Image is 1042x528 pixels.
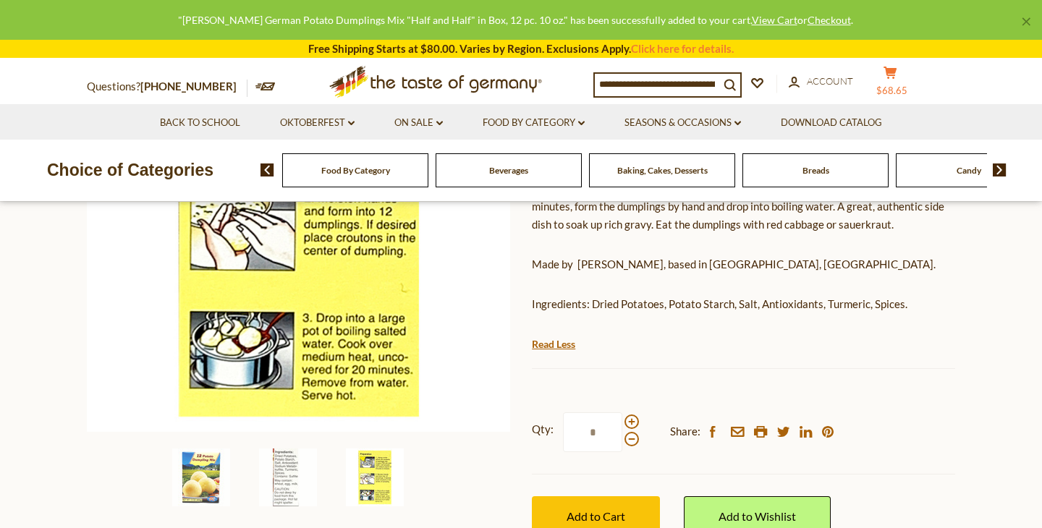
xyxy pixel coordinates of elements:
a: Read Less [532,337,575,352]
img: previous arrow [260,163,274,176]
p: Ingredients: Dried Potatoes, Potato Starch, Salt, Antioxidants, Turmeric, Spices. [532,295,955,313]
img: Dr. Knoll German Potato Dumplings Mix "Half and Half" in Box, 12 pc. 10 oz. [87,9,510,432]
a: Seasons & Occasions [624,115,741,131]
p: Questions? [87,77,247,96]
img: Dr. Knoll German Potato Dumplings Mix "Half and Half" in Box, 12 pc. 10 oz. [346,448,404,506]
div: "[PERSON_NAME] German Potato Dumplings Mix "Half and Half" in Box, 12 pc. 10 oz." has been succes... [12,12,1019,28]
a: Back to School [160,115,240,131]
a: Food By Category [483,115,585,131]
p: These is a typical German fluffy potato dumpling mix. Add water to mix, let stand for 10 minutes,... [532,179,955,234]
a: Oktoberfest [280,115,355,131]
a: Checkout [808,14,851,26]
span: Account [807,75,853,87]
a: On Sale [394,115,443,131]
p: Made by [PERSON_NAME], based in [GEOGRAPHIC_DATA], [GEOGRAPHIC_DATA]. [532,255,955,273]
a: Beverages [489,165,528,176]
img: Dr. Knoll German Potato Dumplings Mix "Half and Half" in Box, 12 pc. 10 oz. [259,448,317,506]
a: Breads [802,165,829,176]
input: Qty: [563,412,622,452]
span: $68.65 [876,85,907,96]
span: Add to Cart [567,509,625,523]
a: × [1022,17,1030,26]
a: Baking, Cakes, Desserts [617,165,708,176]
a: Food By Category [321,165,390,176]
a: View Cart [752,14,797,26]
button: $68.65 [868,66,912,102]
a: Click here for details. [631,42,734,55]
a: Candy [957,165,981,176]
strong: Qty: [532,420,554,438]
img: Dr. Knoll German Potato Dumplings Mix "Half and Half" in Box, 12 pc. 10 oz. [172,448,230,506]
img: next arrow [993,163,1007,176]
span: Share: [670,422,700,440]
a: Download Catalog [781,115,882,131]
a: Account [789,74,853,90]
a: [PHONE_NUMBER] [140,80,237,93]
